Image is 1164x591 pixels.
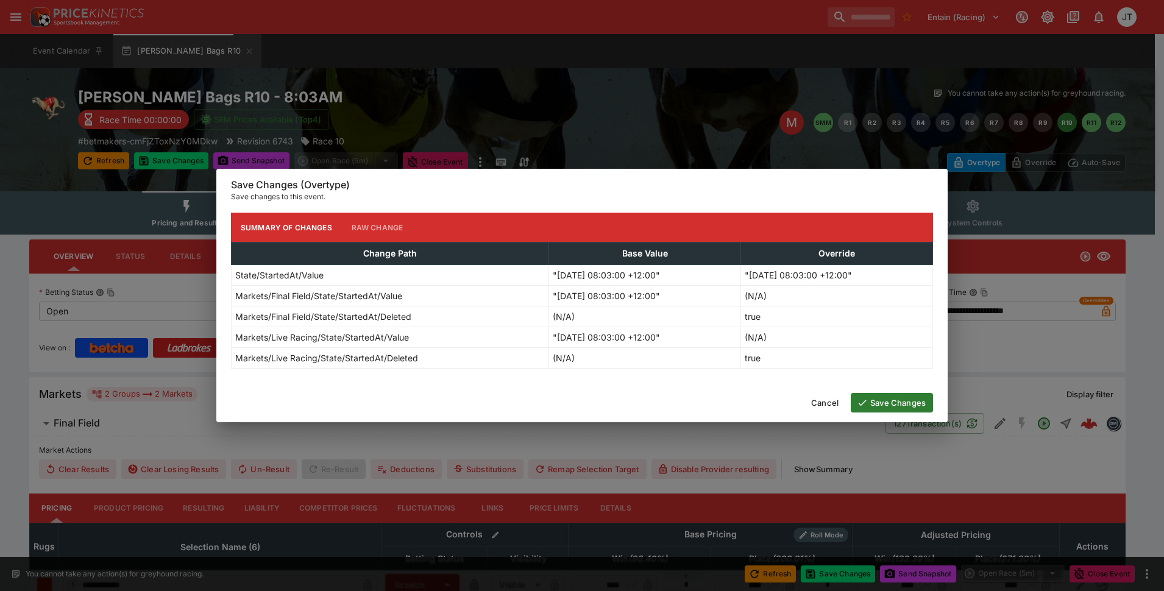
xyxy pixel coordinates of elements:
p: Markets/Final Field/State/StartedAt/Deleted [235,310,411,323]
th: Change Path [232,242,549,265]
td: true [741,306,933,327]
button: Summary of Changes [231,213,342,242]
p: Markets/Live Racing/State/StartedAt/Deleted [235,352,418,364]
td: (N/A) [741,286,933,306]
td: (N/A) [549,348,741,369]
p: Save changes to this event. [231,191,933,203]
p: Markets/Final Field/State/StartedAt/Value [235,289,402,302]
button: Save Changes [851,393,933,412]
td: "[DATE] 08:03:00 +12:00" [549,265,741,286]
h6: Save Changes (Overtype) [231,179,933,191]
p: State/StartedAt/Value [235,269,324,281]
td: "[DATE] 08:03:00 +12:00" [549,327,741,348]
th: Override [741,242,933,265]
th: Base Value [549,242,741,265]
td: true [741,348,933,369]
td: (N/A) [549,306,741,327]
td: "[DATE] 08:03:00 +12:00" [741,265,933,286]
p: Markets/Live Racing/State/StartedAt/Value [235,331,409,344]
td: "[DATE] 08:03:00 +12:00" [549,286,741,306]
button: Raw Change [342,213,413,242]
td: (N/A) [741,327,933,348]
button: Cancel [804,393,846,412]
